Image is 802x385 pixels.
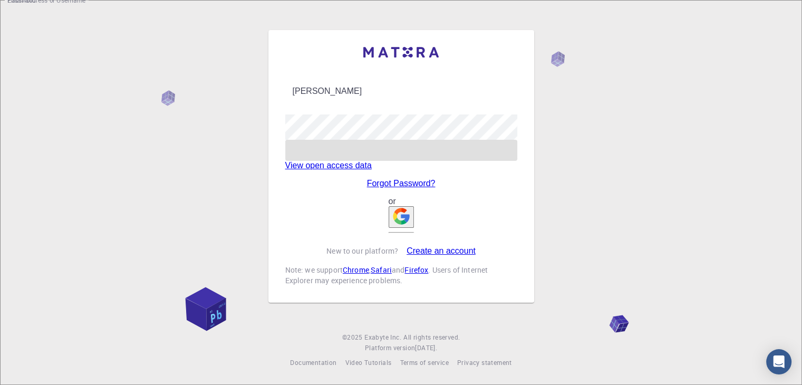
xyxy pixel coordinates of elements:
div: Open Intercom Messenger [766,349,791,374]
a: Exabyte Inc. [364,332,401,343]
a: Privacy statement [457,358,512,368]
a: View open access data [285,161,372,170]
span: or [389,197,396,206]
p: New to our platform? [326,246,398,256]
a: Chrome [343,265,369,275]
span: [DATE] . [415,343,437,352]
p: Note: we support , and . Users of Internet Explorer may experience problems. [285,265,517,286]
a: Documentation [290,358,336,368]
a: Firefox [404,265,428,275]
a: [DATE]. [415,343,437,353]
span: Platform version [365,343,415,353]
a: Safari [371,265,392,275]
span: Documentation [290,358,336,367]
span: Terms of service [400,358,448,367]
a: Forgot Password? [367,179,436,188]
img: Google [393,208,410,225]
a: Terms of service [400,358,448,368]
a: Create an account [407,246,476,256]
span: Exabyte Inc. [364,333,401,341]
span: Privacy statement [457,358,512,367]
span: Video Tutorials [345,358,391,367]
span: All rights reserved. [403,332,460,343]
a: Video Tutorials [345,358,391,368]
span: © 2025 [342,332,364,343]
